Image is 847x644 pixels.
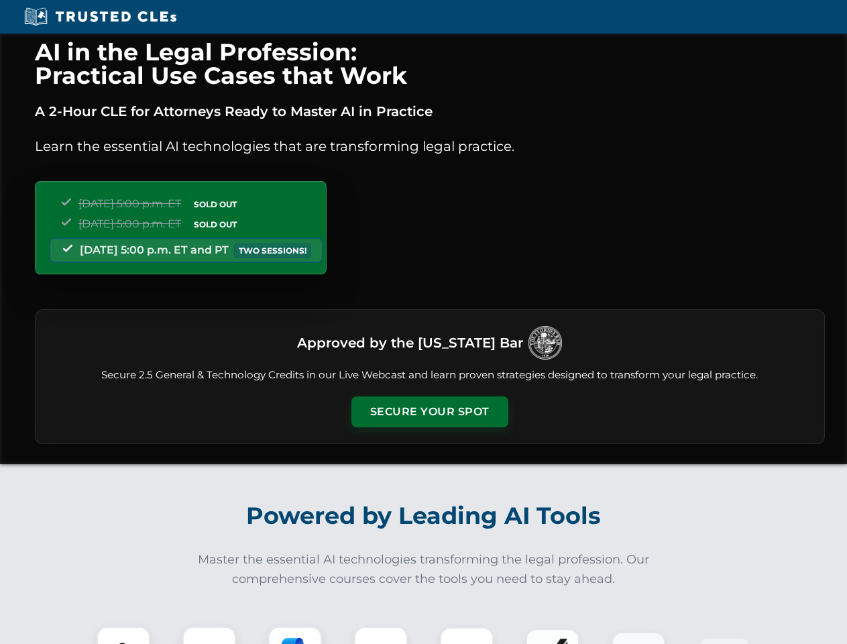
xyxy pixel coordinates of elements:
h3: Approved by the [US_STATE] Bar [297,331,523,355]
p: Learn the essential AI technologies that are transforming legal practice. [35,136,825,157]
span: [DATE] 5:00 p.m. ET [78,217,181,230]
h2: Powered by Leading AI Tools [52,492,795,539]
img: Trusted CLEs [20,7,180,27]
h1: AI in the Legal Profession: Practical Use Cases that Work [35,40,825,87]
p: Secure 2.5 General & Technology Credits in our Live Webcast and learn proven strategies designed ... [52,368,808,383]
p: Master the essential AI technologies transforming the legal profession. Our comprehensive courses... [189,550,659,589]
span: SOLD OUT [189,197,241,211]
span: [DATE] 5:00 p.m. ET [78,197,181,210]
img: Logo [528,326,562,360]
p: A 2-Hour CLE for Attorneys Ready to Master AI in Practice [35,101,825,122]
span: SOLD OUT [189,217,241,231]
button: Secure Your Spot [351,396,508,427]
